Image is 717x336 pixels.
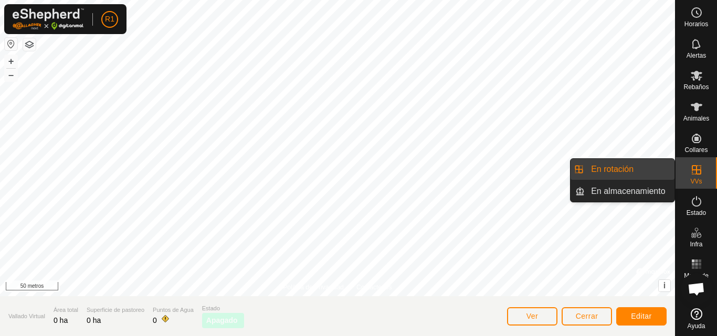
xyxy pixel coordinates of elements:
font: Cerrar [576,312,598,320]
a: Política de Privacidad [283,283,344,292]
font: Puntos de Agua [153,307,194,313]
font: Vallado Virtual [8,313,45,319]
font: Superficie de pastoreo [87,307,144,313]
font: En rotación [591,165,634,174]
font: Estado [202,305,220,311]
li: En rotación [571,159,674,180]
a: Ayuda [676,304,717,333]
font: Ver [526,312,539,320]
font: Mapa de Calor [684,272,709,286]
button: Ver [507,307,557,326]
font: Editar [631,312,652,320]
font: Alertas [687,52,706,59]
button: i [659,280,670,291]
font: Horarios [684,20,708,28]
a: En rotación [585,159,674,180]
font: En almacenamiento [591,187,665,196]
font: Infra [690,241,702,248]
font: Contáctenos [356,284,392,291]
font: VVs [690,178,702,185]
li: En almacenamiento [571,181,674,202]
a: En almacenamiento [585,181,674,202]
font: Collares [684,146,708,154]
font: i [663,281,666,290]
a: Contáctenos [356,283,392,292]
font: Política de Privacidad [283,284,344,291]
button: – [5,69,17,81]
font: Animales [683,115,709,122]
font: R1 [105,15,114,23]
button: Cerrar [562,307,612,326]
button: + [5,55,17,68]
button: Restablecer Mapa [5,38,17,50]
font: Área total [54,307,78,313]
font: 0 ha [54,316,68,324]
font: Rebaños [683,83,709,91]
button: Editar [616,307,667,326]
font: Estado [687,209,706,216]
font: Apagado [206,316,238,324]
font: 0 [153,316,157,324]
font: – [8,69,14,80]
font: 0 ha [87,316,101,324]
button: Capas del Mapa [23,38,36,51]
font: + [8,56,14,67]
div: Chat abierto [681,273,712,305]
img: Logotipo de Gallagher [13,8,84,30]
font: Ayuda [688,322,705,330]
